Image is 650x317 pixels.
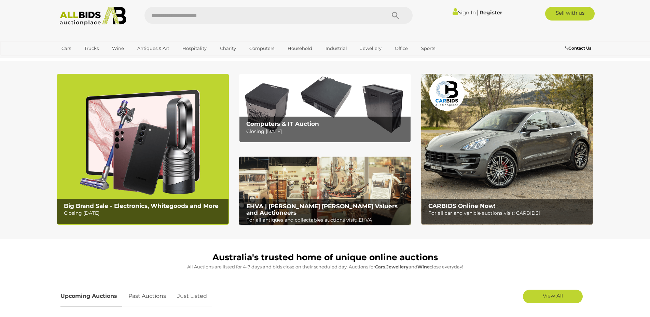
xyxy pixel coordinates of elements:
[60,253,590,262] h1: Australia's trusted home of unique online auctions
[239,74,411,143] a: Computers & IT Auction Computers & IT Auction Closing [DATE]
[178,43,211,54] a: Hospitality
[417,264,430,269] strong: Wine
[60,286,122,306] a: Upcoming Auctions
[57,74,229,225] a: Big Brand Sale - Electronics, Whitegoods and More Big Brand Sale - Electronics, Whitegoods and Mo...
[60,263,590,271] p: All Auctions are listed for 4-7 days and bids close on their scheduled day. Auctions for , and cl...
[545,7,595,21] a: Sell with us
[565,45,591,51] b: Contact Us
[239,74,411,143] img: Computers & IT Auction
[80,43,103,54] a: Trucks
[417,43,440,54] a: Sports
[239,157,411,226] a: EHVA | Evans Hastings Valuers and Auctioneers EHVA | [PERSON_NAME] [PERSON_NAME] Valuers and Auct...
[428,202,496,209] b: CARBIDS Online Now!
[421,74,593,225] img: CARBIDS Online Now!
[108,43,128,54] a: Wine
[246,120,319,127] b: Computers & IT Auction
[246,203,398,216] b: EHVA | [PERSON_NAME] [PERSON_NAME] Valuers and Auctioneers
[378,7,413,24] button: Search
[239,157,411,226] img: EHVA | Evans Hastings Valuers and Auctioneers
[386,264,409,269] strong: Jewellery
[453,9,476,16] a: Sign In
[133,43,174,54] a: Antiques & Art
[56,7,130,26] img: Allbids.com.au
[172,286,212,306] a: Just Listed
[283,43,317,54] a: Household
[477,9,479,16] span: |
[57,54,114,65] a: [GEOGRAPHIC_DATA]
[64,202,219,209] b: Big Brand Sale - Electronics, Whitegoods and More
[543,292,563,299] span: View All
[480,9,502,16] a: Register
[245,43,279,54] a: Computers
[57,74,229,225] img: Big Brand Sale - Electronics, Whitegoods and More
[428,209,589,217] p: For all car and vehicle auctions visit: CARBIDS!
[565,44,593,52] a: Contact Us
[64,209,225,217] p: Closing [DATE]
[390,43,412,54] a: Office
[246,216,407,224] p: For all antiques and collectables auctions visit: EHVA
[57,43,75,54] a: Cars
[421,74,593,225] a: CARBIDS Online Now! CARBIDS Online Now! For all car and vehicle auctions visit: CARBIDS!
[523,290,583,303] a: View All
[321,43,351,54] a: Industrial
[123,286,171,306] a: Past Auctions
[356,43,386,54] a: Jewellery
[216,43,240,54] a: Charity
[375,264,385,269] strong: Cars
[246,127,407,136] p: Closing [DATE]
